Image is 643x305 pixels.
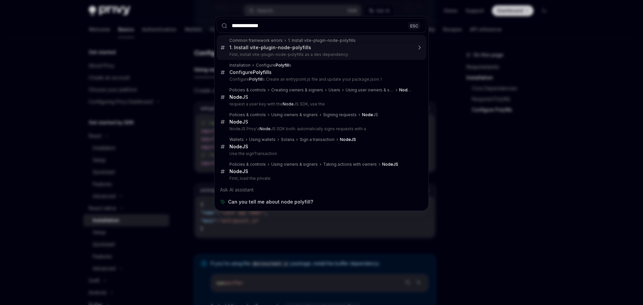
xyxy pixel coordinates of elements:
p: NodeJS Privy's JS SDK both: automatically signs requests with a [229,126,412,132]
b: Polyfill [276,63,289,68]
div: Solana [281,137,294,142]
div: Common framework errors [229,38,283,43]
span: Can you tell me about node polyfill? [228,199,313,205]
div: Policies & controls [229,162,266,167]
b: Polyfill [253,69,269,75]
div: 1. Install vite-plugin-node-polyfills [288,38,356,43]
div: Policies & controls [229,87,266,93]
div: Ask AI assistant [217,184,426,196]
p: First, install vite-plugin-node-polyfills as a dev dependency: [229,52,412,57]
b: Node [399,87,411,92]
div: Signing requests [323,112,357,118]
b: Polyfill [249,77,263,82]
b: NodeJS [229,168,248,174]
div: Users [329,87,340,93]
div: Using wallets [249,137,276,142]
b: Node [229,119,242,125]
b: NodeJS [340,137,356,142]
div: JS [229,94,248,100]
div: Installation [229,63,251,68]
div: JS [399,87,412,93]
p: First, load the private [229,176,412,181]
div: Using owners & signers [271,162,318,167]
div: Wallets [229,137,244,142]
div: Using user owners & signers [346,87,394,93]
b: Node [229,94,242,100]
div: Configure s [229,69,272,75]
p: Configure s Create an entrypoint.js file and update your package.json: I [229,77,412,82]
b: NodeJS [382,162,398,167]
p: request a user key with the JS SDK, use the [229,101,412,107]
p: Use the signTransaction [229,151,412,156]
b: NodeJS [229,144,248,149]
b: Node [283,101,294,106]
div: Taking actions with owners [323,162,377,167]
div: Creating owners & signers [271,87,323,93]
div: 1. Install vite-plugin-node-polyfills [229,45,311,51]
div: JS [229,119,248,125]
div: JS [362,112,378,118]
div: ESC [408,22,420,29]
b: Node [362,112,373,117]
div: Configure s [256,63,291,68]
b: Node [260,126,271,131]
div: Using owners & signers [271,112,318,118]
div: Sign a transaction [300,137,335,142]
div: Policies & controls [229,112,266,118]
